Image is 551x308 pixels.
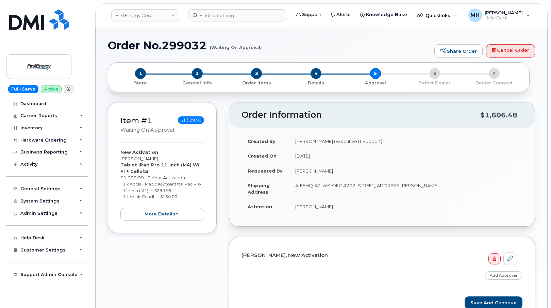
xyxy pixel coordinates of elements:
[486,44,535,58] a: Cancel Order
[248,183,270,195] strong: Shipping Address
[241,253,517,258] h4: [PERSON_NAME], New Activation
[210,39,262,50] small: (Waiting On Approval)
[120,127,174,133] small: Waiting On Approval
[114,79,168,86] a: 1 Store
[289,178,522,199] td: A-FEHQ-A2-WS-OFC #202 [STREET_ADDRESS][PERSON_NAME]
[434,44,483,58] a: Share Order
[286,79,346,86] a: 4 Details
[289,163,522,178] td: [PERSON_NAME]
[289,199,522,214] td: [PERSON_NAME]
[289,80,343,86] p: Details
[168,79,227,86] a: 2 General Info
[485,271,522,280] a: Add Approver
[178,116,204,124] span: $1,529.98
[116,80,165,86] p: Store
[120,208,204,221] button: more details
[480,109,517,121] div: $1,606.48
[120,149,204,220] div: [PERSON_NAME] $1,099.99 - 2 Year Activation
[123,194,177,199] small: 1 x Apple Pencil — $130.00
[135,68,146,79] span: 1
[230,80,284,86] p: Order Items
[311,68,321,79] span: 4
[120,149,158,155] strong: New Activation
[241,110,480,120] h2: Order Information
[120,116,152,125] a: Item #1
[289,134,522,149] td: [PERSON_NAME] (Executive IT Support)
[289,148,522,163] td: [DATE]
[251,68,262,79] span: 3
[248,204,272,209] strong: Attention
[227,79,286,86] a: 3 Order Items
[248,168,283,174] strong: Requested By
[120,162,201,174] strong: Tablet iPad Pro 11-inch (M4) Wi-Fi + Cellular
[123,181,201,193] small: 1 x Apple - Magic Keyboard for iPad Pro 11‑inch (M4) — $299.99
[170,80,224,86] p: General Info
[248,139,275,144] strong: Created By
[108,39,431,51] h1: Order No.299032
[192,68,203,79] span: 2
[248,153,277,159] strong: Created On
